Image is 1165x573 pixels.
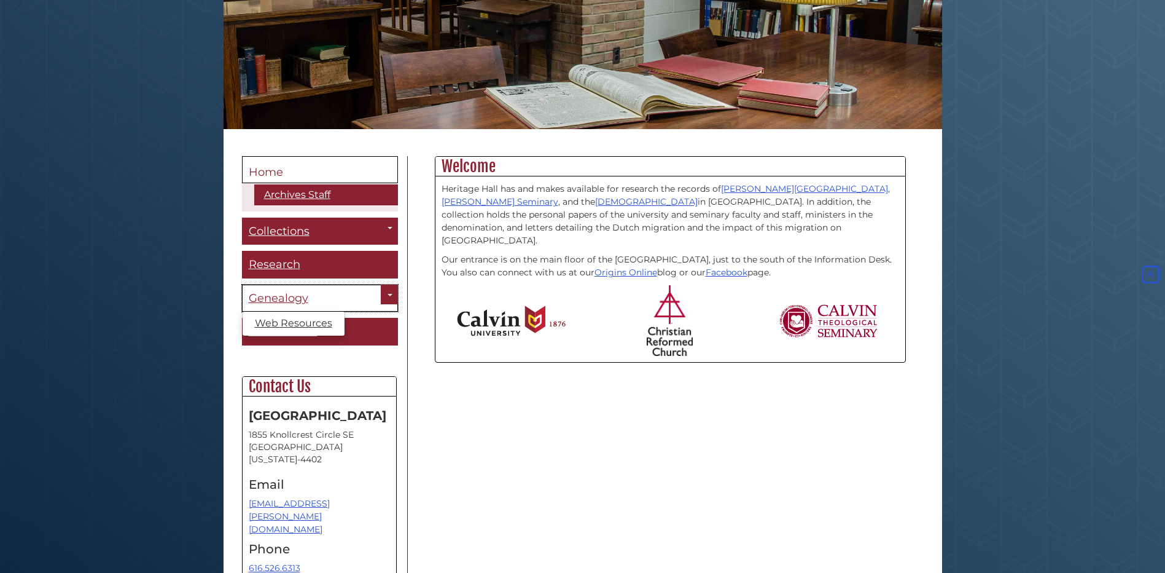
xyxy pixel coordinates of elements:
[249,224,310,238] span: Collections
[243,315,345,333] a: Web Resources
[243,377,396,397] h2: Contact Us
[242,251,398,279] a: Research
[242,156,398,183] a: Home
[249,429,390,465] address: 1855 Knollcrest Circle SE [GEOGRAPHIC_DATA][US_STATE]-4402
[249,542,390,556] h4: Phone
[242,285,398,312] a: Genealogy
[249,408,386,423] strong: [GEOGRAPHIC_DATA]
[442,196,558,207] a: [PERSON_NAME] Seminary
[721,183,888,194] a: [PERSON_NAME][GEOGRAPHIC_DATA]
[435,157,905,176] h2: Welcome
[1139,269,1162,280] a: Back to Top
[249,498,330,535] a: [EMAIL_ADDRESS][PERSON_NAME][DOMAIN_NAME]
[779,304,878,338] img: Calvin Theological Seminary
[595,196,698,207] a: [DEMOGRAPHIC_DATA]
[594,267,657,278] a: Origins Online
[706,267,747,278] a: Facebook
[442,253,899,279] p: Our entrance is on the main floor of the [GEOGRAPHIC_DATA], just to the south of the Information ...
[249,291,308,305] span: Genealogy
[442,183,899,247] p: Heritage Hall has and makes available for research the records of , , and the in [GEOGRAPHIC_DATA...
[249,165,283,179] span: Home
[457,306,566,336] img: Calvin University
[249,258,300,271] span: Research
[647,285,693,356] img: Christian Reformed Church
[242,218,398,245] a: Collections
[249,478,390,491] h4: Email
[254,184,398,205] a: Archives Staff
